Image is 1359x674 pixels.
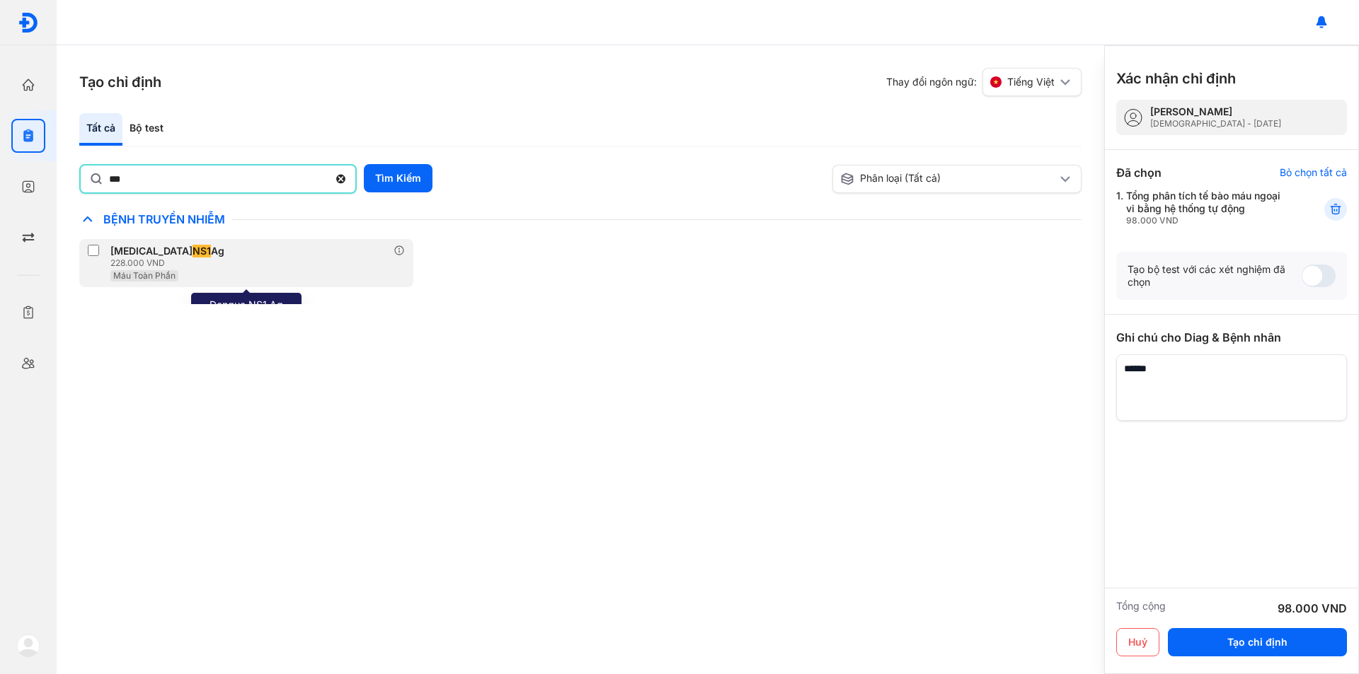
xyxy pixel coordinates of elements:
h3: Tạo chỉ định [79,72,161,92]
span: Bệnh Truyền Nhiễm [96,212,232,226]
button: Tạo chỉ định [1168,628,1347,656]
div: 98.000 VND [1278,600,1347,617]
div: Ghi chú cho Diag & Bệnh nhân [1116,329,1347,346]
div: Bỏ chọn tất cả [1280,166,1347,179]
div: Tạo bộ test với các xét nghiệm đã chọn [1128,263,1302,289]
img: logo [17,634,40,657]
div: [MEDICAL_DATA] Ag [110,245,224,257]
span: Tiếng Việt [1007,76,1055,88]
span: NS1 [193,245,211,257]
h3: Xác nhận chỉ định [1116,69,1236,88]
div: Tổng phân tích tế bào máu ngoại vi bằng hệ thống tự động [1126,190,1290,226]
div: [PERSON_NAME] [1150,105,1281,118]
div: Thay đổi ngôn ngữ: [886,68,1082,96]
div: Đã chọn [1116,164,1162,181]
button: Tìm Kiếm [364,164,432,192]
div: 98.000 VND [1126,215,1290,226]
div: Phân loại (Tất cả) [840,172,1057,186]
div: Tổng cộng [1116,600,1166,617]
span: Máu Toàn Phần [113,270,176,281]
div: 1. [1116,190,1290,226]
div: Tất cả [79,113,122,146]
div: [DEMOGRAPHIC_DATA] - [DATE] [1150,118,1281,129]
button: Huỷ [1116,628,1159,656]
div: Bộ test [122,113,171,146]
div: 228.000 VND [110,257,230,269]
img: logo [18,12,39,33]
